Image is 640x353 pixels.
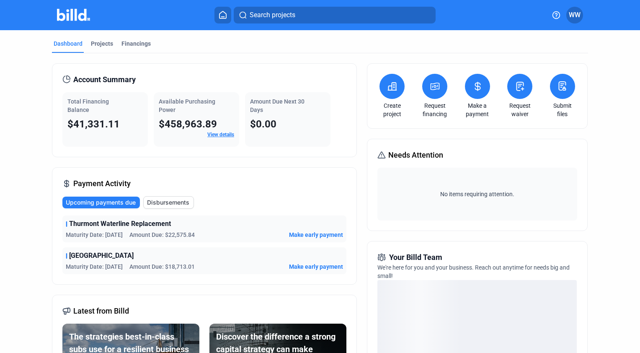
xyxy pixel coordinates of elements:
button: Make early payment [289,262,343,271]
a: Submit files [548,101,577,118]
button: WW [566,7,583,23]
span: Total Financing Balance [67,98,109,113]
span: Available Purchasing Power [159,98,215,113]
span: Upcoming payments due [66,198,136,207]
div: Dashboard [54,39,83,48]
span: [GEOGRAPHIC_DATA] [69,251,134,261]
a: Request waiver [505,101,534,118]
span: $41,331.11 [67,118,120,130]
a: Create project [377,101,407,118]
span: Amount Due: $22,575.84 [129,231,195,239]
span: Maturity Date: [DATE] [66,262,123,271]
span: We're here for you and your business. Reach out anytime for needs big and small! [377,264,570,279]
span: No items requiring attention. [381,190,573,198]
button: Search projects [234,7,436,23]
span: $0.00 [250,118,276,130]
button: Disbursements [143,196,194,209]
span: Payment Activity [73,178,131,189]
span: Account Summary [73,74,136,86]
button: Upcoming payments due [62,197,140,208]
a: View details [207,132,234,138]
img: Billd Company Logo [57,9,90,21]
span: Needs Attention [388,149,443,161]
span: Amount Due: $18,713.01 [129,262,195,271]
span: Disbursements [147,198,189,207]
a: Make a payment [463,101,492,118]
span: Latest from Billd [73,305,129,317]
button: Make early payment [289,231,343,239]
span: Amount Due Next 30 Days [250,98,305,113]
span: Thurmont Waterline Replacement [69,219,171,229]
span: $458,963.89 [159,118,217,130]
a: Request financing [420,101,449,118]
span: Search projects [250,10,295,20]
span: WW [569,10,581,20]
div: Projects [91,39,113,48]
span: Maturity Date: [DATE] [66,231,123,239]
span: Your Billd Team [389,252,442,263]
div: Financings [121,39,151,48]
